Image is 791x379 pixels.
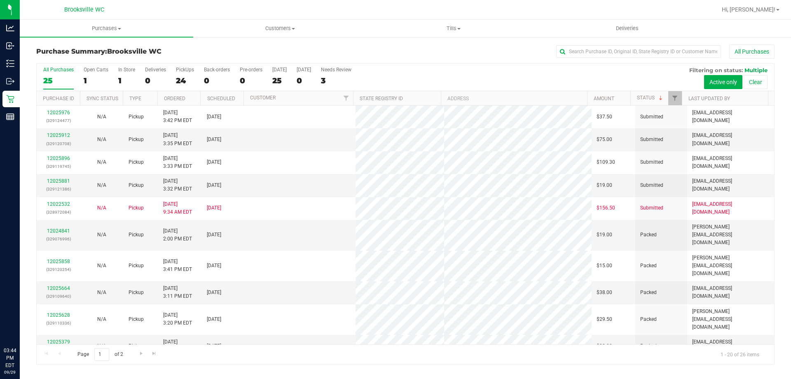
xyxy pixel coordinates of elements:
[4,347,16,369] p: 03:44 PM EDT
[97,159,106,165] span: Not Applicable
[43,76,74,85] div: 25
[47,285,70,291] a: 12025664
[207,96,235,101] a: Scheduled
[97,263,106,268] span: Not Applicable
[97,113,106,121] button: N/A
[597,204,615,212] span: $156.50
[541,20,714,37] a: Deliveries
[42,292,75,300] p: (329109640)
[688,96,730,101] a: Last Updated By
[207,113,221,121] span: [DATE]
[692,109,769,125] span: [EMAIL_ADDRESS][DOMAIN_NAME]
[597,342,612,350] span: $38.00
[339,91,353,105] a: Filter
[47,228,70,234] a: 12024841
[640,342,657,350] span: Packed
[207,315,221,323] span: [DATE]
[367,20,540,37] a: Tills
[118,76,135,85] div: 1
[597,158,615,166] span: $109.30
[729,45,775,59] button: All Purchases
[163,311,192,327] span: [DATE] 3:20 PM EDT
[692,285,769,300] span: [EMAIL_ADDRESS][DOMAIN_NAME]
[321,67,351,73] div: Needs Review
[145,67,166,73] div: Deliveries
[129,315,144,323] span: Pickup
[135,348,147,359] a: Go to the next page
[176,67,194,73] div: PickUps
[637,95,664,101] a: Status
[42,140,75,148] p: (329120708)
[47,110,70,115] a: 12025976
[692,200,769,216] span: [EMAIL_ADDRESS][DOMAIN_NAME]
[129,342,144,350] span: Pickup
[597,231,612,239] span: $19.00
[297,67,311,73] div: [DATE]
[207,136,221,144] span: [DATE]
[47,339,70,345] a: 12025379
[87,96,118,101] a: Sync Status
[6,59,14,68] inline-svg: Inventory
[640,113,663,121] span: Submitted
[20,20,193,37] a: Purchases
[163,285,192,300] span: [DATE] 3:11 PM EDT
[64,6,104,13] span: Brooksville WC
[97,316,106,322] span: Not Applicable
[163,109,192,125] span: [DATE] 3:42 PM EDT
[36,48,282,55] h3: Purchase Summary:
[207,231,221,239] span: [DATE]
[240,67,262,73] div: Pre-orders
[97,290,106,295] span: Not Applicable
[640,262,657,270] span: Packed
[97,136,106,144] button: N/A
[97,158,106,166] button: N/A
[6,42,14,50] inline-svg: Inbound
[8,313,33,338] iframe: Resource center
[207,289,221,297] span: [DATE]
[42,185,75,193] p: (329121386)
[70,348,130,361] span: Page of 2
[194,25,366,32] span: Customers
[272,67,287,73] div: [DATE]
[193,20,367,37] a: Customers
[597,181,612,189] span: $19.00
[129,158,144,166] span: Pickup
[692,223,769,247] span: [PERSON_NAME][EMAIL_ADDRESS][DOMAIN_NAME]
[594,96,614,101] a: Amount
[164,96,185,101] a: Ordered
[207,181,221,189] span: [DATE]
[556,45,721,58] input: Search Purchase ID, Original ID, State Registry ID or Customer Name...
[97,204,106,212] button: N/A
[207,342,221,350] span: [DATE]
[97,231,106,239] button: N/A
[20,25,193,32] span: Purchases
[4,369,16,375] p: 09/29
[47,132,70,138] a: 12025912
[704,75,742,89] button: Active only
[722,6,775,13] span: Hi, [PERSON_NAME]!
[163,200,192,216] span: [DATE] 9:34 AM EDT
[640,289,657,297] span: Packed
[97,182,106,188] span: Not Applicable
[129,113,144,121] span: Pickup
[97,315,106,323] button: N/A
[744,67,768,73] span: Multiple
[321,76,351,85] div: 3
[97,343,106,349] span: Not Applicable
[47,201,70,207] a: 12022532
[597,289,612,297] span: $38.00
[42,319,75,327] p: (329110336)
[360,96,403,101] a: State Registry ID
[47,178,70,184] a: 12025881
[692,338,769,354] span: [EMAIL_ADDRESS][DOMAIN_NAME]
[6,77,14,85] inline-svg: Outbound
[640,136,663,144] span: Submitted
[97,114,106,120] span: Not Applicable
[97,205,106,211] span: Not Applicable
[129,204,144,212] span: Pickup
[163,227,192,243] span: [DATE] 2:00 PM EDT
[207,204,221,212] span: [DATE]
[42,208,75,216] p: (328972084)
[84,67,108,73] div: Open Carts
[42,162,75,170] p: (329119745)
